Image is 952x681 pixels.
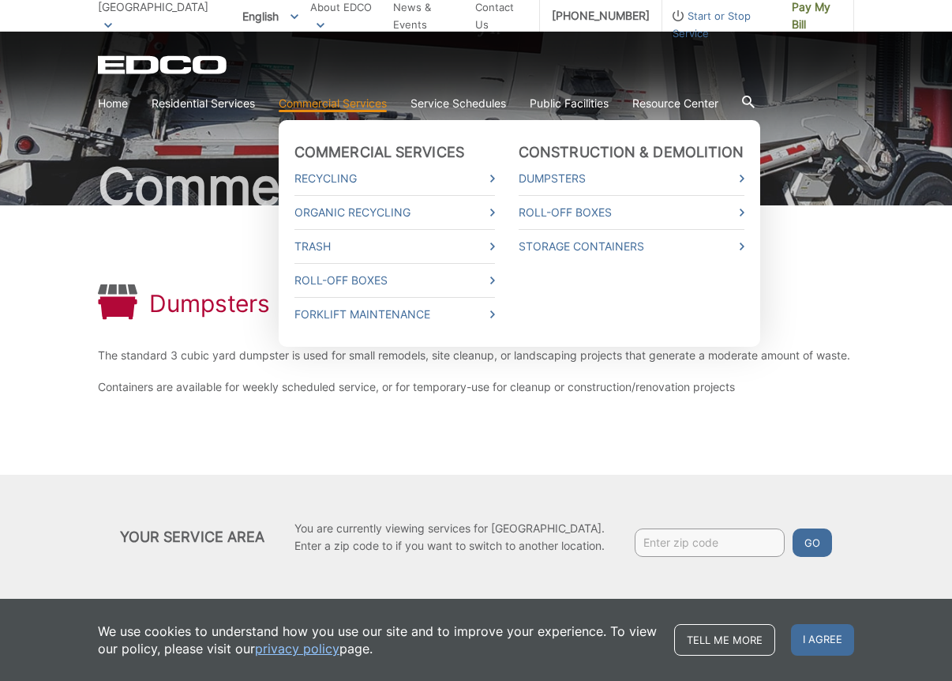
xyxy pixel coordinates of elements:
[120,529,265,546] h2: Your Service Area
[231,3,310,29] span: English
[98,161,854,212] h2: Commercial Services
[632,95,718,112] a: Resource Center
[255,640,339,657] a: privacy policy
[530,95,609,112] a: Public Facilities
[410,95,506,112] a: Service Schedules
[294,204,495,221] a: Organic Recycling
[294,238,495,255] a: Trash
[98,623,658,657] p: We use cookies to understand how you use our site and to improve your experience. To view our pol...
[149,289,270,318] h1: Dumpsters
[635,529,785,557] input: Enter zip code
[152,95,255,112] a: Residential Services
[98,378,854,396] p: Containers are available for weekly scheduled service, or for temporary-use for cleanup or constr...
[294,272,495,289] a: Roll-Off Boxes
[98,347,854,364] p: The standard 3 cubic yard dumpster is used for small remodels, site cleanup, or landscaping proje...
[519,204,744,221] a: Roll-Off Boxes
[294,520,605,555] p: You are currently viewing services for [GEOGRAPHIC_DATA]. Enter a zip code to if you want to swit...
[519,144,744,161] a: Construction & Demolition
[98,95,128,112] a: Home
[294,144,464,161] a: Commercial Services
[98,55,229,74] a: EDCD logo. Return to the homepage.
[279,95,387,112] a: Commercial Services
[519,238,744,255] a: Storage Containers
[294,306,495,323] a: Forklift Maintenance
[294,170,495,187] a: Recycling
[519,170,744,187] a: Dumpsters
